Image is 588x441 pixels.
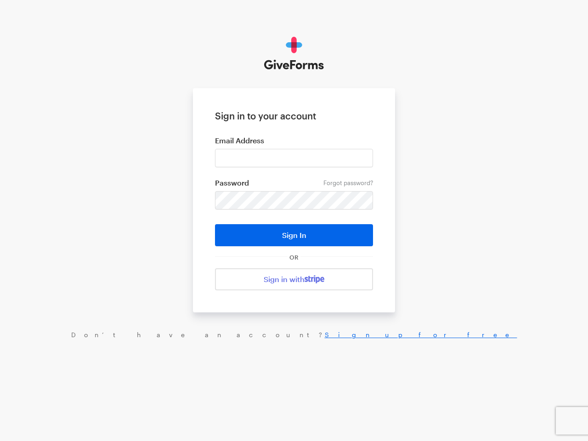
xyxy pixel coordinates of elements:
h1: Sign in to your account [215,110,373,121]
a: Sign up for free [325,331,517,339]
a: Forgot password? [323,179,373,187]
div: Don’t have an account? [9,331,579,339]
label: Email Address [215,136,373,145]
span: OR [288,254,300,261]
img: GiveForms [264,37,324,70]
img: stripe-07469f1003232ad58a8838275b02f7af1ac9ba95304e10fa954b414cd571f63b.svg [305,275,324,283]
a: Sign in with [215,268,373,290]
label: Password [215,178,373,187]
button: Sign In [215,224,373,246]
